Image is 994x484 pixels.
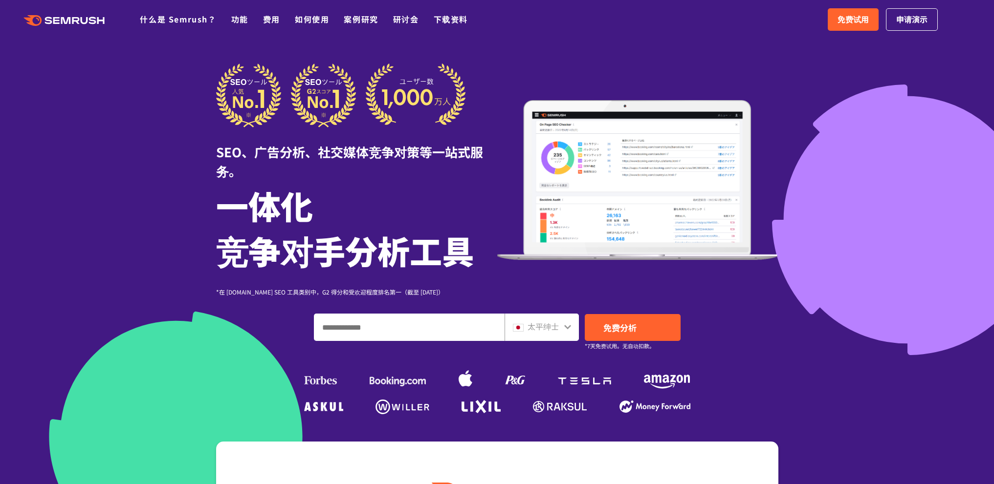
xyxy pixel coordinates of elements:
[140,13,216,25] a: 什么是 Semrush？
[295,13,329,25] a: 如何使用
[603,321,637,334] font: 免费分析
[528,320,559,332] font: 太平绅士
[263,13,280,25] a: 费用
[344,13,378,25] a: 案例研究
[216,227,474,274] font: 竞争对手分析工具
[216,182,313,229] font: 一体化
[231,13,248,25] a: 功能
[896,13,928,25] font: 申请演示
[216,288,444,296] font: *在 [DOMAIN_NAME] SEO 工具类别中，G2 得分和受欢迎程度排名第一（截至 [DATE]）
[838,13,869,25] font: 免费试用
[585,314,681,341] a: 免费分析
[434,13,468,25] a: 下载资料
[828,8,879,31] a: 免费试用
[216,143,483,180] font: SEO、广告分析、社交媒体竞争对策等一站式服务。
[886,8,938,31] a: 申请演示
[314,314,504,340] input: 输入域名、关键字或 URL
[393,13,419,25] a: 研讨会
[585,342,655,350] font: *7天免费试用。无自动扣款。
